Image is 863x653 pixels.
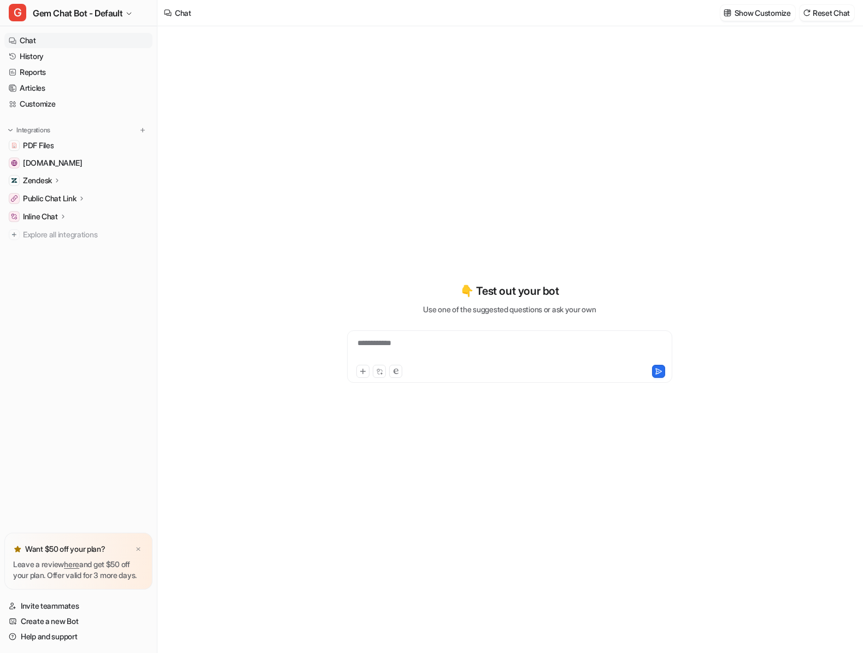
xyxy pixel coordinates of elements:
[33,5,122,21] span: Gem Chat Bot - Default
[4,96,152,112] a: Customize
[23,158,82,168] span: [DOMAIN_NAME]
[4,49,152,64] a: History
[23,226,148,243] span: Explore all integrations
[13,559,144,581] p: Leave a review and get $50 off your plan. Offer valid for 3 more days.
[11,195,17,202] img: Public Chat Link
[4,125,54,136] button: Integrations
[11,160,17,166] img: status.gem.com
[720,5,795,21] button: Show Customize
[13,545,22,553] img: star
[4,33,152,48] a: Chat
[7,126,14,134] img: expand menu
[135,546,142,553] img: x
[4,80,152,96] a: Articles
[23,140,54,151] span: PDF Files
[460,283,559,299] p: 👇 Test out your bot
[9,229,20,240] img: explore all integrations
[724,9,731,17] img: customize
[4,227,152,242] a: Explore all integrations
[4,155,152,171] a: status.gem.com[DOMAIN_NAME]
[11,142,17,149] img: PDF Files
[23,211,58,222] p: Inline Chat
[64,559,79,569] a: here
[23,193,77,204] p: Public Chat Link
[4,598,152,614] a: Invite teammates
[4,629,152,644] a: Help and support
[16,126,50,135] p: Integrations
[23,175,52,186] p: Zendesk
[11,213,17,220] img: Inline Chat
[423,304,596,315] p: Use one of the suggested questions or ask your own
[9,4,26,21] span: G
[4,65,152,80] a: Reports
[11,177,17,184] img: Zendesk
[175,7,191,19] div: Chat
[735,7,791,19] p: Show Customize
[4,138,152,153] a: PDF FilesPDF Files
[800,5,854,21] button: Reset Chat
[25,544,105,555] p: Want $50 off your plan?
[803,9,811,17] img: reset
[139,126,146,134] img: menu_add.svg
[4,614,152,629] a: Create a new Bot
